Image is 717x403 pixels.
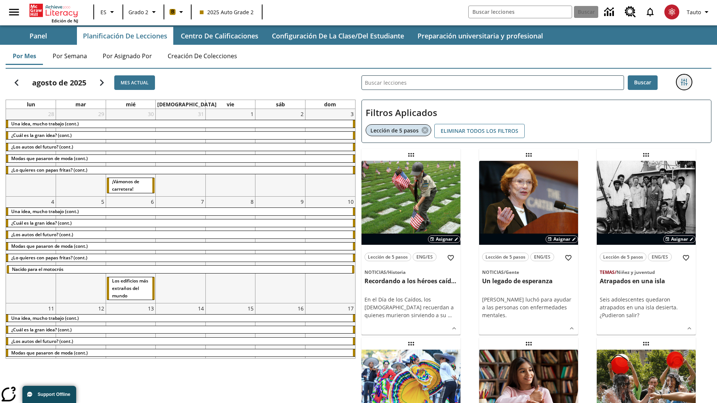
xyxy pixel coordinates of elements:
td: 31 de julio de 2025 [156,109,206,196]
div: lesson details [479,161,578,335]
td: 13 de agosto de 2025 [106,303,156,391]
button: ENG/ES [530,253,554,261]
button: Por semana [47,47,93,65]
button: Lección de 5 pasos [482,253,529,261]
a: Portada [30,3,78,18]
h3: Un legado de esperanza [482,277,575,285]
div: Lección arrastrable: Un legado de esperanza [523,149,535,161]
button: Eliminar todos los filtros [434,124,525,138]
span: Support Offline [38,392,70,397]
td: 16 de agosto de 2025 [255,303,305,391]
a: 31 de julio de 2025 [196,109,205,119]
button: Asignar Elegir fechas [546,235,578,243]
span: ¿Cuál es la gran idea? (cont.) [11,132,72,138]
span: Niñez y juventud [617,269,655,275]
button: Asignar Elegir fechas [428,235,460,243]
a: Centro de información [600,2,620,22]
a: 14 de agosto de 2025 [196,303,205,313]
div: Una idea, mucho trabajo (cont.) [6,208,355,215]
input: Buscar campo [469,6,572,18]
td: 1 de agosto de 2025 [205,109,255,196]
a: 29 de julio de 2025 [97,109,106,119]
button: Creación de colecciones [162,47,243,65]
a: sábado [274,100,286,109]
span: Modas que pasaron de moda (cont.) [11,350,88,356]
a: jueves [156,100,218,109]
div: Lección arrastrable: ¡Que viva el Cinco de Mayo! [405,338,417,350]
span: ENG/ES [534,253,550,261]
h3: Recordando a los héroes caídos [364,277,457,285]
td: 5 de agosto de 2025 [56,196,106,303]
button: Añadir a mis Favoritas [562,251,575,265]
span: ¿Cuál es la gran idea? (cont.) [11,327,72,333]
button: ENG/ES [413,253,437,261]
div: ¿Lo quieres con papas fritas? (cont.) [6,166,355,174]
div: Lección arrastrable: Atrapados en una isla [640,149,652,161]
span: Tema: Noticias/Gente [482,268,575,276]
span: Lección de 5 pasos [485,253,525,261]
button: Ver más [566,323,577,334]
span: Modas que pasaron de moda (cont.) [11,155,88,162]
span: Modas que pasaron de moda (cont.) [11,243,88,249]
a: lunes [25,100,37,109]
a: 13 de agosto de 2025 [146,303,155,313]
span: ¿Los autos del futuro? (cont.) [11,144,73,150]
a: Notificaciones [640,2,660,22]
span: B [171,7,174,16]
span: Gente [506,269,519,275]
button: Abrir el menú lateral [3,1,25,23]
td: 7 de agosto de 2025 [156,196,206,303]
a: 28 de julio de 2025 [47,109,56,119]
td: 6 de agosto de 2025 [106,196,156,303]
td: 11 de agosto de 2025 [6,303,56,391]
a: 17 de agosto de 2025 [346,303,355,313]
span: Una idea, mucho trabajo (cont.) [11,315,79,321]
button: Ver más [684,323,695,334]
span: Lección de 5 pasos [370,127,419,134]
button: Centro de calificaciones [175,27,264,45]
div: En el Día de los Caídos, los [DEMOGRAPHIC_DATA] recuerdan a quienes murieron sirviendo a su [364,296,457,319]
button: Boost El color de la clase es anaranjado claro. Cambiar el color de la clase. [167,5,189,19]
td: 10 de agosto de 2025 [305,196,355,303]
span: Una idea, mucho trabajo (cont.) [11,208,79,215]
div: Lección arrastrable: Un frío desafío trajo cambios [640,338,652,350]
button: Escoja un nuevo avatar [660,2,684,22]
button: ENG/ES [648,253,672,261]
a: 5 de agosto de 2025 [100,197,106,207]
div: Una idea, mucho trabajo (cont.) [6,120,355,128]
button: Por asignado por [97,47,158,65]
button: Regresar [7,73,26,92]
span: Lección de 5 pasos [368,253,408,261]
a: 11 de agosto de 2025 [47,303,56,313]
button: Por mes [6,47,43,65]
button: Support Offline [22,386,76,403]
a: 15 de agosto de 2025 [246,303,255,313]
a: 1 de agosto de 2025 [249,109,255,119]
span: Una idea, mucho trabajo (cont.) [11,121,79,127]
span: / [504,269,506,275]
button: Configuración de la clase/del estudiante [266,27,410,45]
span: ES [100,8,106,16]
span: Asignar [436,236,453,243]
button: Lección de 5 pasos [364,253,411,261]
span: Tema: Temas/Niñez y juventud [600,268,693,276]
span: Historia [388,269,406,275]
td: 2 de agosto de 2025 [255,109,305,196]
div: ¿Los autos del futuro? (cont.) [6,143,355,151]
td: 15 de agosto de 2025 [205,303,255,391]
a: 3 de agosto de 2025 [349,109,355,119]
div: ¿Cuál es la gran idea? (cont.) [6,326,355,334]
span: Noticias [482,269,504,275]
div: Filtros Aplicados [361,100,711,143]
span: Noticias [364,269,386,275]
div: ¿Cuál es la gran idea? (cont.) [6,132,355,139]
td: 4 de agosto de 2025 [6,196,56,303]
a: domingo [323,100,338,109]
span: ¿Cuál es la gran idea? (cont.) [11,220,72,226]
div: Los edificios más extraños del mundo [107,277,155,300]
div: [PERSON_NAME] luchó para ayudar a las personas con enfermedades mentales. [482,296,575,319]
a: 8 de agosto de 2025 [249,197,255,207]
a: 4 de agosto de 2025 [50,197,56,207]
a: 12 de agosto de 2025 [97,303,106,313]
a: 6 de agosto de 2025 [149,197,155,207]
